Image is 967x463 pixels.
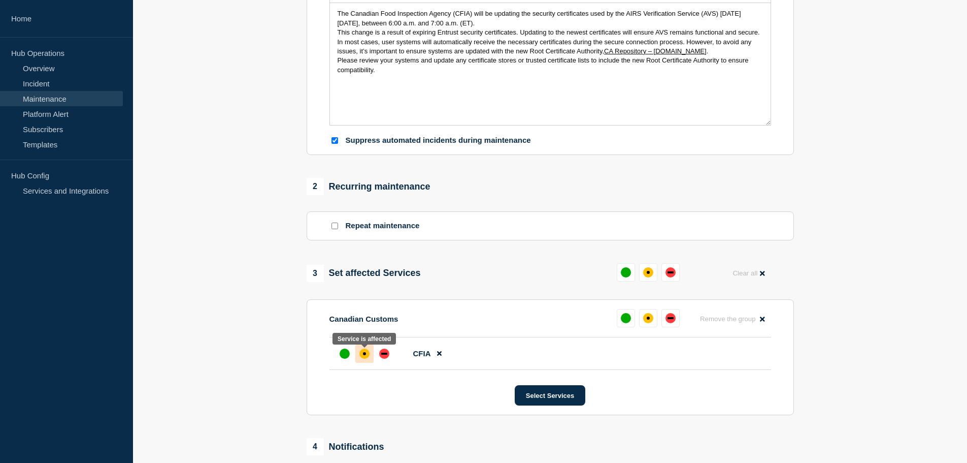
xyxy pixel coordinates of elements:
[307,265,324,282] span: 3
[639,263,657,282] button: affected
[694,309,771,329] button: Remove the group
[604,47,707,55] a: CA Repository – [DOMAIN_NAME]
[617,309,635,327] button: up
[700,315,756,323] span: Remove the group
[307,178,324,195] span: 2
[621,267,631,277] div: up
[359,349,370,359] div: affected
[307,438,384,455] div: Notifications
[639,309,657,327] button: affected
[307,265,421,282] div: Set affected Services
[331,223,338,229] input: Repeat maintenance
[665,267,676,277] div: down
[338,38,753,55] span: In most cases, user systems will automatically receive the necessary certificates during the secu...
[330,3,771,125] div: Message
[331,137,338,144] input: Suppress automated incidents during maintenance
[307,178,430,195] div: Recurring maintenance
[413,349,431,358] span: CFIA
[340,349,350,359] div: up
[338,56,751,73] span: Please review your systems and update any certificate stores or trusted certificate lists to incl...
[726,263,771,283] button: Clear all
[707,47,709,55] span: .
[643,267,653,277] div: affected
[379,349,389,359] div: down
[661,309,680,327] button: down
[643,313,653,323] div: affected
[617,263,635,282] button: up
[307,438,324,455] span: 4
[338,10,741,26] span: The Canadian Food Inspection Agency (CFIA) will be updating the security certificates used by the...
[346,221,420,231] p: Repeat maintenance
[338,335,391,343] div: Service is affected
[346,136,531,145] p: Suppress automated incidents during maintenance
[661,263,680,282] button: down
[665,313,676,323] div: down
[338,28,760,36] span: This change is a result of expiring Entrust security certificates. Updating to the newest certifi...
[621,313,631,323] div: up
[329,315,398,323] p: Canadian Customs
[515,385,585,406] button: Select Services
